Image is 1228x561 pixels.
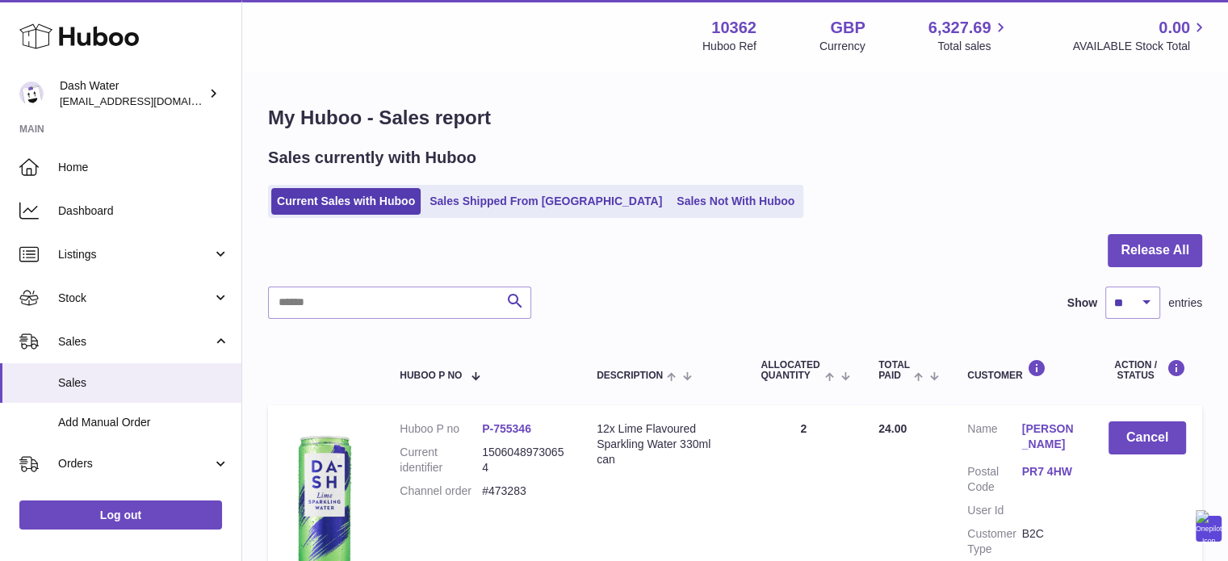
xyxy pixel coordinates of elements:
a: Sales Not With Huboo [671,188,800,215]
h1: My Huboo - Sales report [268,105,1202,131]
span: Huboo P no [400,371,462,381]
strong: 10362 [711,17,756,39]
strong: GBP [830,17,865,39]
span: Total paid [878,360,910,381]
span: ALLOCATED Quantity [761,360,820,381]
span: [EMAIL_ADDRESS][DOMAIN_NAME] [60,94,237,107]
a: [PERSON_NAME] [1022,421,1076,452]
a: Current Sales with Huboo [271,188,421,215]
div: 12x Lime Flavoured Sparkling Water 330ml can [597,421,728,467]
span: AVAILABLE Stock Total [1072,39,1209,54]
div: Customer [967,359,1076,381]
dd: B2C [1022,526,1076,557]
span: Listings [58,247,212,262]
a: 0.00 AVAILABLE Stock Total [1072,17,1209,54]
h2: Sales currently with Huboo [268,147,476,169]
dt: Name [967,421,1021,456]
dt: User Id [967,503,1021,518]
dt: Postal Code [967,464,1021,495]
button: Cancel [1109,421,1186,454]
span: 6,327.69 [928,17,991,39]
span: Home [58,160,229,175]
a: PR7 4HW [1022,464,1076,479]
div: Huboo Ref [702,39,756,54]
span: Orders [58,456,212,471]
span: Sales [58,334,212,350]
span: 0.00 [1159,17,1190,39]
button: Release All [1108,234,1202,267]
span: Stock [58,291,212,306]
span: Total sales [937,39,1009,54]
div: Currency [819,39,865,54]
dt: Current identifier [400,445,482,475]
span: Add Manual Order [58,415,229,430]
div: Dash Water [60,78,205,109]
a: P-755346 [482,422,531,435]
dd: #473283 [482,484,564,499]
img: bea@dash-water.com [19,82,44,106]
span: Sales [58,375,229,391]
dt: Channel order [400,484,482,499]
label: Show [1067,295,1097,311]
a: Sales Shipped From [GEOGRAPHIC_DATA] [424,188,668,215]
span: Dashboard [58,203,229,219]
div: Action / Status [1109,359,1186,381]
a: 6,327.69 Total sales [928,17,1010,54]
span: 24.00 [878,422,907,435]
span: Description [597,371,663,381]
dd: 15060489730654 [482,445,564,475]
dt: Huboo P no [400,421,482,437]
span: entries [1168,295,1202,311]
a: Log out [19,500,222,530]
dt: Customer Type [967,526,1021,557]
